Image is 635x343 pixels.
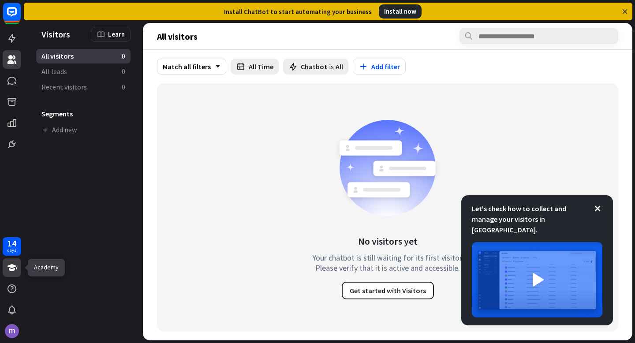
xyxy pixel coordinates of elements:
i: arrow_down [211,64,220,69]
div: Install now [379,4,422,19]
span: Learn [108,30,125,38]
h3: Segments [36,109,131,118]
aside: 0 [122,82,125,92]
button: All Time [231,59,279,75]
a: All leads 0 [36,64,131,79]
img: image [472,242,602,317]
span: All visitors [157,31,198,41]
a: Recent visitors 0 [36,80,131,94]
span: Recent visitors [41,82,87,92]
div: Let's check how to collect and manage your visitors in [GEOGRAPHIC_DATA]. [472,203,602,235]
aside: 0 [122,52,125,61]
aside: 0 [122,67,125,76]
a: Add new [36,123,131,137]
button: Get started with Visitors [342,282,434,299]
a: 14 days [3,237,21,256]
span: All [336,62,343,71]
span: All visitors [41,52,74,61]
div: No visitors yet [358,235,418,247]
button: Open LiveChat chat widget [7,4,34,30]
span: All leads [41,67,67,76]
div: days [7,247,16,254]
div: Your chatbot is still waiting for its first visitor. Please verify that it is active and accessible. [297,253,478,273]
button: Add filter [353,59,406,75]
span: is [329,62,334,71]
span: Chatbot [301,62,327,71]
div: Match all filters [157,59,226,75]
span: Visitors [41,29,70,39]
div: 14 [7,239,16,247]
div: Install ChatBot to start automating your business [224,7,372,16]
